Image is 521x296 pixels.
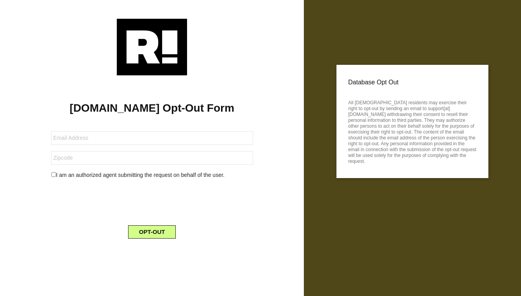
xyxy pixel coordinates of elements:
button: OPT-OUT [128,225,176,239]
p: Database Opt Out [348,77,477,88]
input: Zipcode [51,151,253,165]
input: Email Address [51,131,253,145]
img: Retention.com [117,19,187,75]
div: I am an authorized agent submitting the request on behalf of the user. [45,171,259,179]
iframe: reCAPTCHA [93,185,211,216]
h1: [DOMAIN_NAME] Opt-Out Form [12,102,292,115]
p: All [DEMOGRAPHIC_DATA] residents may exercise their right to opt-out by sending an email to suppo... [348,98,477,164]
